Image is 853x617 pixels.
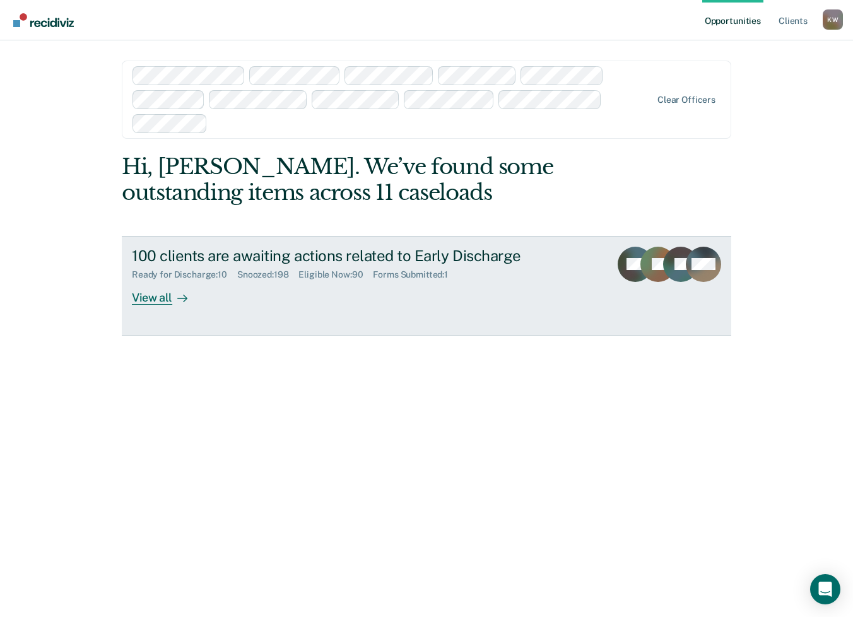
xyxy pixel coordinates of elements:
[132,280,203,305] div: View all
[13,13,74,27] img: Recidiviz
[657,95,715,105] div: Clear officers
[122,154,609,206] div: Hi, [PERSON_NAME]. We’ve found some outstanding items across 11 caseloads
[132,247,575,265] div: 100 clients are awaiting actions related to Early Discharge
[373,269,458,280] div: Forms Submitted : 1
[132,269,237,280] div: Ready for Discharge : 10
[237,269,299,280] div: Snoozed : 198
[122,236,731,336] a: 100 clients are awaiting actions related to Early DischargeReady for Discharge:10Snoozed:198Eligi...
[298,269,373,280] div: Eligible Now : 90
[823,9,843,30] button: Profile dropdown button
[823,9,843,30] div: K W
[810,574,840,604] div: Open Intercom Messenger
